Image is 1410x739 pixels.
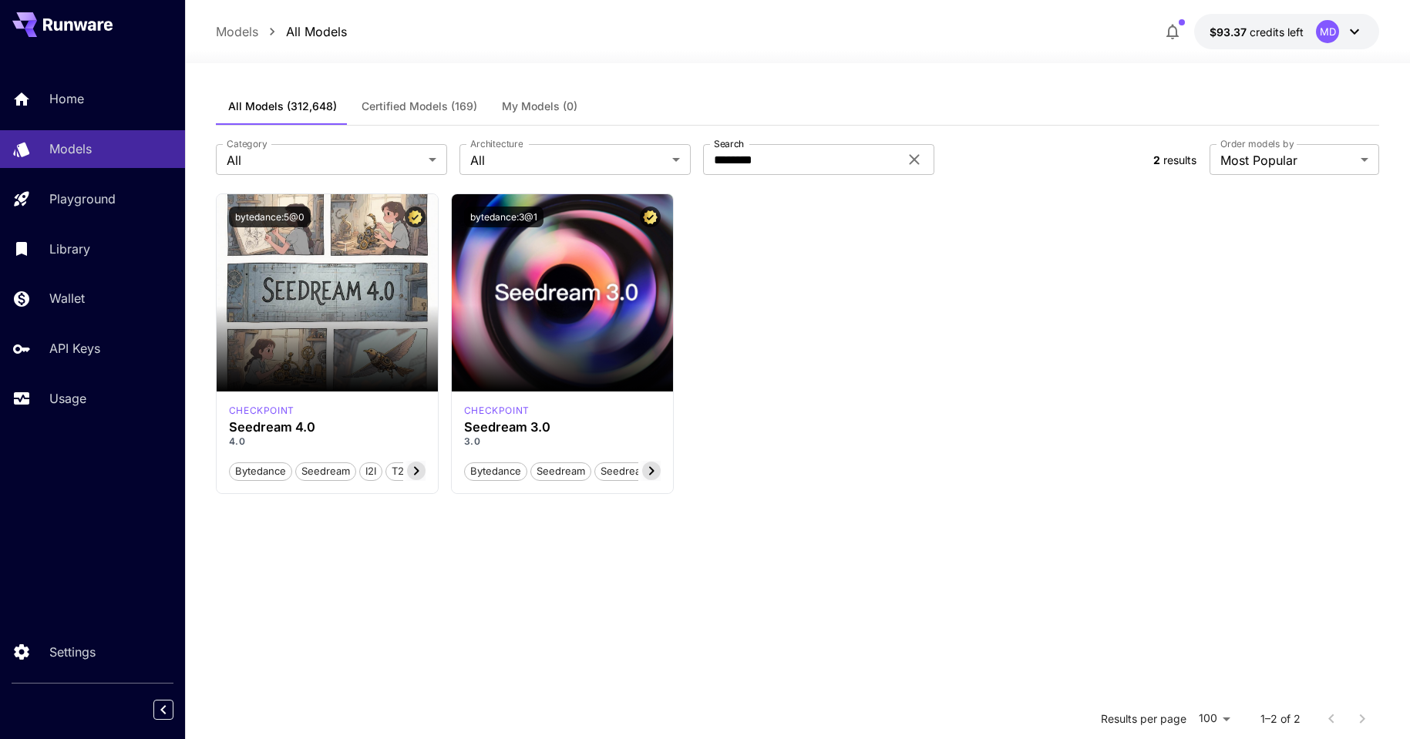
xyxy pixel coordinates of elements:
span: Seedream [531,464,591,479]
span: results [1163,153,1196,166]
div: $93.37079 [1210,24,1304,40]
label: Category [227,137,268,150]
span: I2I [360,464,382,479]
button: Bytedance [229,461,292,481]
span: Certified Models (169) [362,99,477,113]
span: Bytedance [465,464,527,479]
button: Certified Model – Vetted for best performance and includes a commercial license. [640,207,661,227]
span: credits left [1250,25,1304,39]
span: T2I [386,464,412,479]
span: Most Popular [1220,151,1354,170]
p: checkpoint [464,404,530,418]
button: I2I [359,461,382,481]
span: All [470,151,666,170]
p: API Keys [49,339,100,358]
p: Library [49,240,90,258]
a: Models [216,22,258,41]
button: Seedream [295,461,356,481]
button: Certified Model – Vetted for best performance and includes a commercial license. [405,207,426,227]
label: Order models by [1220,137,1294,150]
nav: breadcrumb [216,22,347,41]
p: Settings [49,643,96,661]
a: All Models [286,22,347,41]
h3: Seedream 4.0 [229,420,426,435]
div: Collapse sidebar [165,696,185,724]
p: Home [49,89,84,108]
p: Models [49,139,92,158]
label: Architecture [470,137,523,150]
label: Search [714,137,744,150]
span: 2 [1153,153,1160,166]
p: checkpoint [229,404,294,418]
p: Wallet [49,289,85,307]
button: Collapse sidebar [153,700,173,720]
p: Usage [49,389,86,408]
p: 1–2 of 2 [1260,711,1301,727]
span: Seedream 3.0 [595,464,673,479]
span: All [227,151,422,170]
h3: Seedream 3.0 [464,420,661,435]
div: seedream4 [229,404,294,418]
div: MD [1316,20,1339,43]
span: My Models (0) [502,99,577,113]
p: 3.0 [464,435,661,448]
span: All Models (312,648) [228,99,337,113]
p: Results per page [1101,711,1186,727]
p: Playground [49,190,116,208]
button: bytedance:3@1 [464,207,543,227]
button: Seedream [530,461,591,481]
button: $93.37079MD [1194,14,1379,49]
p: 4.0 [229,435,426,448]
span: Bytedance [230,464,291,479]
button: Seedream 3.0 [594,461,674,481]
div: 100 [1193,707,1236,730]
button: bytedance:5@0 [229,207,311,227]
button: Bytedance [464,461,527,481]
span: Seedream [296,464,355,479]
button: T2I [385,461,412,481]
div: seedream3 [464,404,530,418]
span: $93.37 [1210,25,1250,39]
